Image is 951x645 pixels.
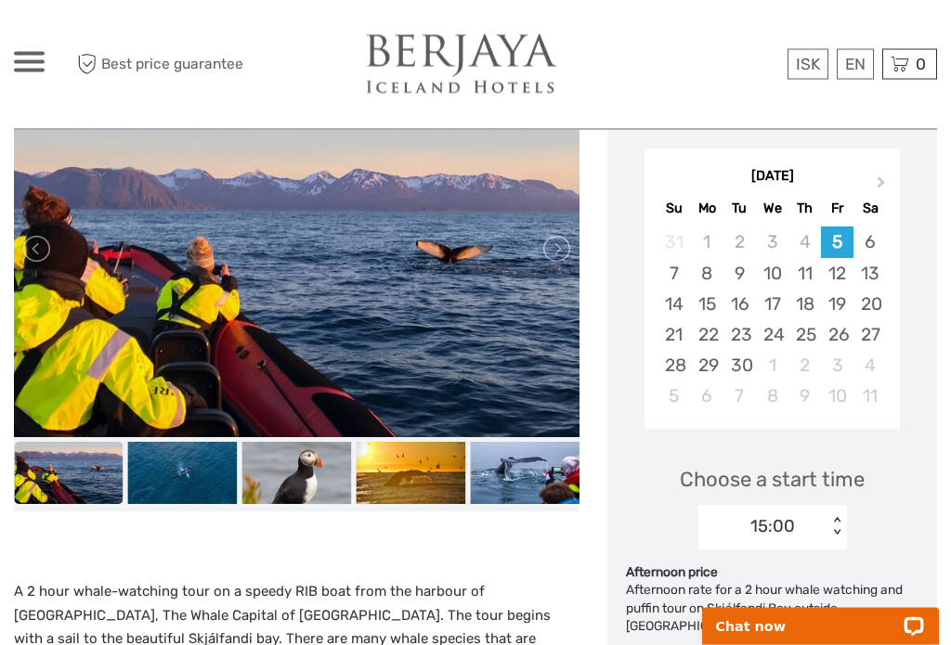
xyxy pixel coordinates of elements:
[470,443,580,504] img: 366b25aa29284d01a9b0e96f886e1c7e_slider_thumbnail.jpg
[750,515,795,539] div: 15:00
[723,381,756,412] div: Choose Tuesday, October 7th, 2025
[788,351,821,381] div: Choose Thursday, October 2nd, 2025
[756,320,788,351] div: Choose Wednesday, September 24th, 2025
[645,168,900,187] div: [DATE]
[356,443,465,504] img: 655370d3e94347098f99bdf0bc6d9fd2_slider_thumbnail.jpg
[853,197,886,222] div: Sa
[650,227,893,412] div: month 2025-09
[691,227,723,258] div: Not available Monday, September 1st, 2025
[658,351,690,381] div: Choose Sunday, September 28th, 2025
[626,582,918,637] div: Afternoon rate for a 2 hour whale watching and puffin tour on Skjálfandi Bay outside [GEOGRAPHIC_...
[821,381,853,412] div: Choose Friday, October 10th, 2025
[359,33,564,97] img: 484-0a5ff2d1-06e9-4712-a612-bf30ef48db8d_logo_big.jpg
[658,259,690,290] div: Choose Sunday, September 7th, 2025
[723,227,756,258] div: Not available Tuesday, September 2nd, 2025
[723,197,756,222] div: Tu
[868,173,898,202] button: Next Month
[14,61,580,438] img: c638e650e1b246769fa8fcd747d59691_main_slider.jpg
[756,197,788,222] div: We
[723,259,756,290] div: Choose Tuesday, September 9th, 2025
[128,443,238,504] img: d3d0fa2f9de54a3d98b94e35d9f31aa0_slider_thumbnail.jpg
[756,259,788,290] div: Choose Wednesday, September 10th, 2025
[821,227,853,258] div: Choose Friday, September 5th, 2025
[691,197,723,222] div: Mo
[821,197,853,222] div: Fr
[658,197,690,222] div: Su
[788,290,821,320] div: Choose Thursday, September 18th, 2025
[658,320,690,351] div: Choose Sunday, September 21st, 2025
[788,227,821,258] div: Not available Thursday, September 4th, 2025
[723,290,756,320] div: Choose Tuesday, September 16th, 2025
[691,259,723,290] div: Choose Monday, September 8th, 2025
[756,290,788,320] div: Choose Wednesday, September 17th, 2025
[821,320,853,351] div: Choose Friday, September 26th, 2025
[691,351,723,381] div: Choose Monday, September 29th, 2025
[691,320,723,351] div: Choose Monday, September 22nd, 2025
[691,290,723,320] div: Choose Monday, September 15th, 2025
[658,381,690,412] div: Choose Sunday, October 5th, 2025
[626,564,918,583] div: Afternoon price
[691,381,723,412] div: Choose Monday, October 6th, 2025
[853,381,886,412] div: Choose Saturday, October 11th, 2025
[658,290,690,320] div: Choose Sunday, September 14th, 2025
[658,227,690,258] div: Not available Sunday, August 31st, 2025
[821,290,853,320] div: Choose Friday, September 19th, 2025
[828,518,844,537] div: < >
[788,259,821,290] div: Choose Thursday, September 11th, 2025
[788,381,821,412] div: Choose Thursday, October 9th, 2025
[14,443,124,504] img: c638e650e1b246769fa8fcd747d59691_slider_thumbnail.jpg
[913,55,929,73] span: 0
[853,259,886,290] div: Choose Saturday, September 13th, 2025
[72,49,245,80] span: Best price guarantee
[837,49,874,80] div: EN
[853,320,886,351] div: Choose Saturday, September 27th, 2025
[853,290,886,320] div: Choose Saturday, September 20th, 2025
[680,466,865,495] span: Choose a start time
[788,320,821,351] div: Choose Thursday, September 25th, 2025
[788,197,821,222] div: Th
[821,351,853,381] div: Choose Friday, October 3rd, 2025
[821,259,853,290] div: Choose Friday, September 12th, 2025
[796,55,820,73] span: ISK
[242,443,352,504] img: 38d09be1517c4e4e8983f9908e02d984_slider_thumbnail.jpg
[853,351,886,381] div: Choose Saturday, October 4th, 2025
[723,351,756,381] div: Choose Tuesday, September 30th, 2025
[756,227,788,258] div: Not available Wednesday, September 3rd, 2025
[756,381,788,412] div: Choose Wednesday, October 8th, 2025
[756,351,788,381] div: Choose Wednesday, October 1st, 2025
[690,587,951,645] iframe: LiveChat chat widget
[853,227,886,258] div: Choose Saturday, September 6th, 2025
[723,320,756,351] div: Choose Tuesday, September 23rd, 2025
